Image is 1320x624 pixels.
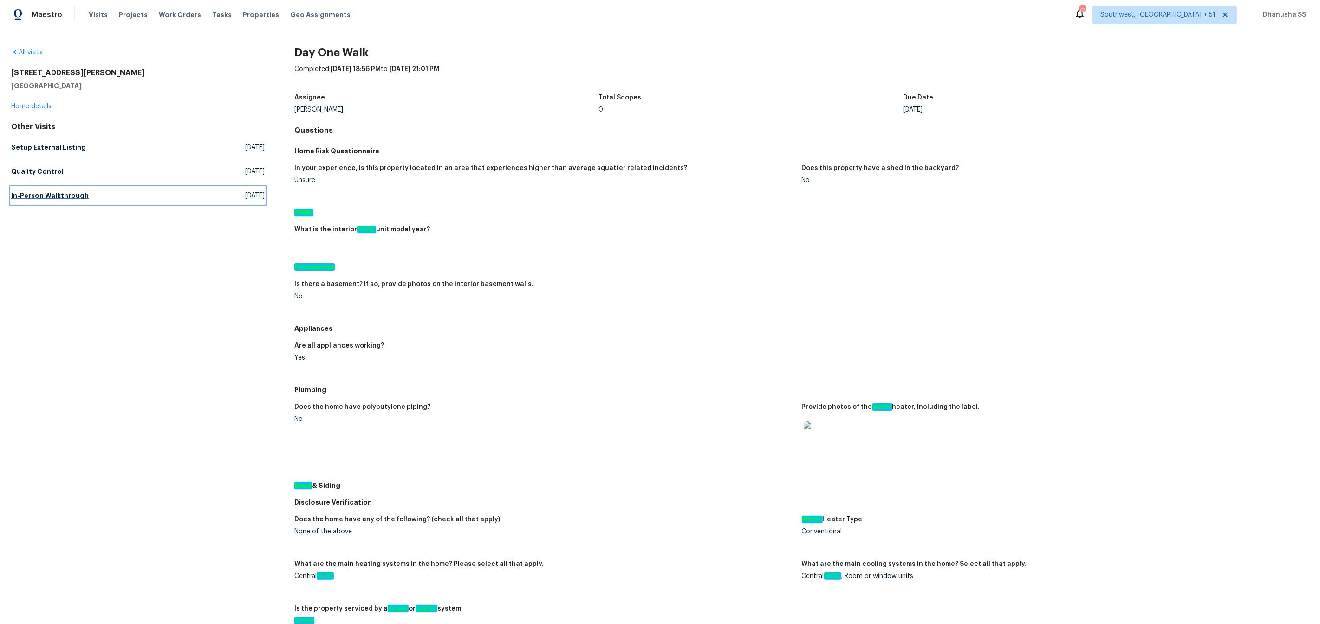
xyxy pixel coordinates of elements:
[243,10,279,20] span: Properties
[294,385,1309,394] h5: Plumbing
[11,167,64,176] h5: Quality Control
[802,528,1301,535] div: Conventional
[294,226,430,233] h5: What is the interior unit model year?
[802,165,959,171] h5: Does this property have a shed in the backyard?
[294,528,794,535] div: None of the above
[599,106,903,113] div: 0
[245,143,265,152] span: [DATE]
[212,12,232,18] span: Tasks
[294,355,794,361] div: Yes
[294,481,1309,490] h5: & Siding
[11,122,265,131] div: Other Visits
[872,403,892,411] em: water
[1079,6,1086,15] div: 728
[245,191,265,200] span: [DATE]
[11,163,265,180] a: Quality Control[DATE]
[245,167,265,176] span: [DATE]
[802,177,1301,184] div: No
[416,605,437,612] em: septic
[11,81,265,91] h5: [GEOGRAPHIC_DATA]
[802,516,823,523] em: Water
[1259,10,1306,20] span: Dhanusha SS
[390,66,439,72] span: [DATE] 21:01 PM
[903,94,933,101] h5: Due Date
[294,94,325,101] h5: Assignee
[294,516,500,523] h5: Does the home have any of the following? (check all that apply)
[294,416,794,422] div: No
[294,126,1309,135] h4: Questions
[802,516,863,523] h5: Heater Type
[11,68,265,78] h2: [STREET_ADDRESS][PERSON_NAME]
[11,103,52,110] a: Home details
[294,48,1309,57] h2: Day One Walk
[294,65,1309,89] div: Completed: to
[802,404,980,410] h5: Provide photos of the heater, including the label.
[294,324,1309,333] h5: Appliances
[599,94,642,101] h5: Total Scopes
[89,10,108,20] span: Visits
[11,143,86,152] h5: Setup External Listing
[331,66,381,72] span: [DATE] 18:56 PM
[11,191,89,200] h5: In-Person Walkthrough
[802,573,1301,579] div: Central , Room or window units
[32,10,62,20] span: Maestro
[119,10,148,20] span: Projects
[294,209,313,216] em: HVAC
[11,49,43,56] a: All visits
[290,10,351,20] span: Geo Assignments
[294,498,1309,507] h5: Disclosure Verification
[294,573,794,579] div: Central
[388,605,409,612] em: sewer
[317,572,334,580] em: HVAC
[11,187,265,204] a: In-Person Walkthrough[DATE]
[294,165,687,171] h5: In your experience, is this property located in an area that experiences higher than average squa...
[1100,10,1216,20] span: Southwest, [GEOGRAPHIC_DATA] + 51
[294,293,794,300] div: No
[11,139,265,156] a: Setup External Listing[DATE]
[357,226,376,233] em: HVAC
[294,263,335,271] em: Foundation
[294,177,794,184] div: Unsure
[159,10,201,20] span: Work Orders
[903,106,1207,113] div: [DATE]
[294,605,461,612] h5: Is the property serviced by a or system
[802,561,1027,567] h5: What are the main cooling systems in the home? Select all that apply.
[294,146,1309,156] h5: Home Risk Questionnaire
[294,561,544,567] h5: What are the main heating systems in the home? Please select all that apply.
[294,482,312,489] em: Roof
[294,342,384,349] h5: Are all appliances working?
[294,404,430,410] h5: Does the home have polybutylene piping?
[294,106,598,113] div: [PERSON_NAME]
[824,572,841,580] em: HVAC
[294,281,533,288] h5: Is there a basement? If so, provide photos on the interior basement walls.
